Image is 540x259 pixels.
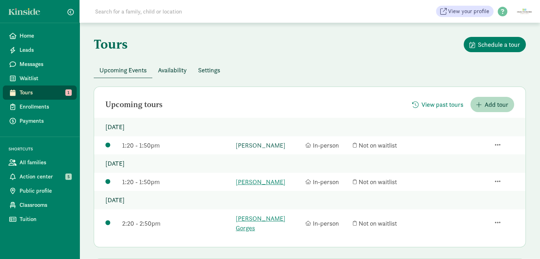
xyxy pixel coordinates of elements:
div: 1:20 - 1:50pm [122,177,232,187]
a: Public profile [3,184,77,198]
div: In-person [305,219,349,228]
a: Enrollments [3,100,77,114]
span: Upcoming Events [99,65,147,75]
span: All families [20,158,71,167]
p: [DATE] [94,191,525,209]
button: Upcoming Events [94,62,152,78]
span: View your profile [448,7,489,16]
span: Tours [20,88,71,97]
a: Action center 5 [3,170,77,184]
a: Payments [3,114,77,128]
a: Tuition [3,212,77,226]
span: Leads [20,46,71,54]
a: Leads [3,43,77,57]
h2: Upcoming tours [105,100,163,109]
p: [DATE] [94,154,525,173]
a: View your profile [436,6,493,17]
span: Schedule a tour [478,40,520,49]
div: 2:20 - 2:50pm [122,219,232,228]
a: Messages [3,57,77,71]
span: Tuition [20,215,71,224]
a: View past tours [407,101,469,109]
span: View past tours [421,100,463,109]
button: Schedule a tour [464,37,526,52]
button: Add tour [470,97,514,112]
p: [DATE] [94,118,525,136]
a: [PERSON_NAME] Gorges [236,214,302,233]
button: View past tours [407,97,469,112]
span: Home [20,32,71,40]
a: Classrooms [3,198,77,212]
div: Not on waitlist [353,140,419,150]
span: Waitlist [20,74,71,83]
a: Home [3,29,77,43]
span: 5 [65,173,72,180]
a: [PERSON_NAME] [236,140,302,150]
span: Enrollments [20,103,71,111]
a: All families [3,155,77,170]
button: Settings [192,62,226,78]
span: Payments [20,117,71,125]
span: Settings [198,65,220,75]
a: [PERSON_NAME] [236,177,302,187]
a: Waitlist [3,71,77,86]
span: Classrooms [20,201,71,209]
div: Not on waitlist [353,177,419,187]
span: Add tour [485,100,508,109]
span: Action center [20,172,71,181]
span: Public profile [20,187,71,195]
div: 1:20 - 1:50pm [122,140,232,150]
div: Not on waitlist [353,219,419,228]
span: Messages [20,60,71,68]
span: 1 [65,89,72,96]
span: Availability [158,65,187,75]
div: In-person [305,140,349,150]
button: Availability [152,62,192,78]
input: Search for a family, child or location [91,4,290,18]
iframe: Chat Widget [504,225,540,259]
h1: Tours [94,37,128,51]
div: In-person [305,177,349,187]
a: Tours 1 [3,86,77,100]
